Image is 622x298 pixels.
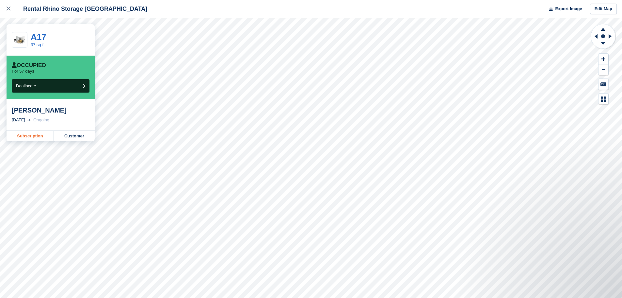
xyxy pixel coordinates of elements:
[12,69,34,74] p: For 57 days
[555,6,582,12] span: Export Image
[598,79,608,90] button: Keyboard Shortcuts
[12,106,89,114] div: [PERSON_NAME]
[590,4,617,14] a: Edit Map
[31,42,45,47] a: 37 sq ft
[598,54,608,64] button: Zoom In
[545,4,582,14] button: Export Image
[12,34,27,46] img: 50.jpg
[12,62,46,69] div: Occupied
[16,83,36,88] span: Deallocate
[12,117,25,123] div: [DATE]
[54,131,95,141] a: Customer
[27,119,31,121] img: arrow-right-light-icn-cde0832a797a2874e46488d9cf13f60e5c3a73dbe684e267c42b8395dfbc2abf.svg
[31,32,46,42] a: A17
[598,94,608,104] button: Map Legend
[7,131,54,141] a: Subscription
[598,64,608,75] button: Zoom Out
[17,5,147,13] div: Rental Rhino Storage [GEOGRAPHIC_DATA]
[12,79,89,93] button: Deallocate
[33,117,49,123] div: Ongoing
